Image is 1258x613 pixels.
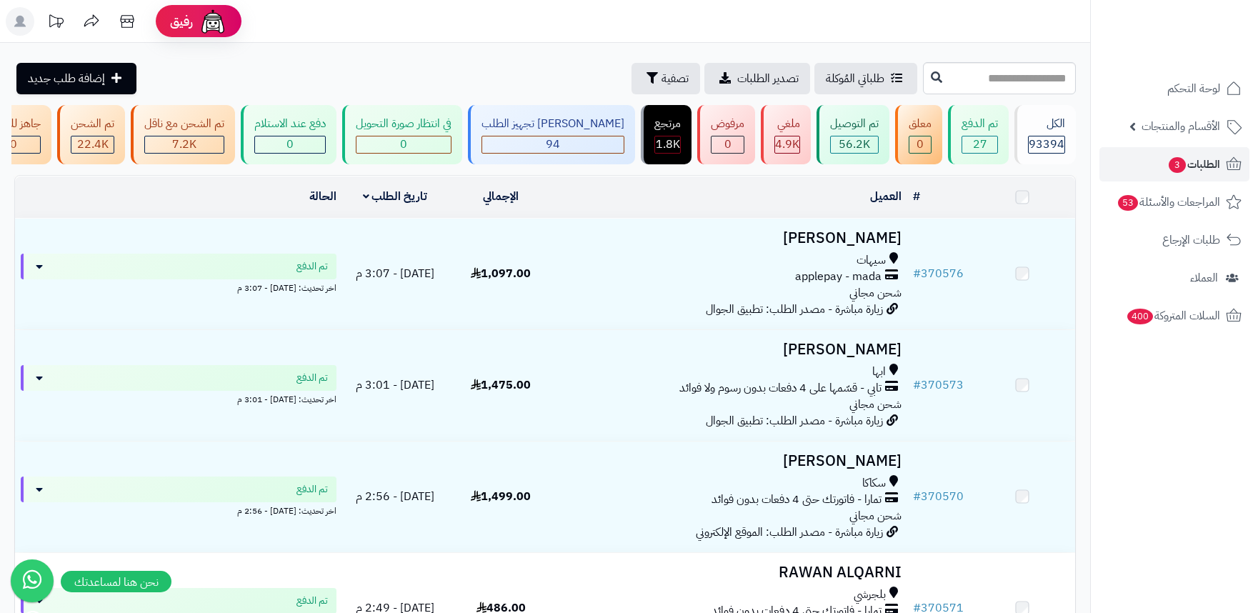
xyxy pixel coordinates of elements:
[1099,147,1249,181] a: الطلبات3
[872,364,886,380] span: ابها
[712,492,882,508] span: تمارا - فاتورتك حتى 4 دفعات بدون فوائد
[962,116,998,132] div: تم الدفع
[696,524,883,541] span: زيارة مباشرة - مصدر الطلب: الموقع الإلكتروني
[1029,136,1064,153] span: 93394
[913,377,964,394] a: #370573
[296,594,328,608] span: تم الدفع
[655,136,680,153] div: 1785
[913,377,921,394] span: #
[913,488,921,505] span: #
[128,105,238,164] a: تم الشحن مع ناقل 7.2K
[917,136,924,153] span: 0
[38,7,74,39] a: تحديثات المنصة
[774,116,800,132] div: ملغي
[356,265,434,282] span: [DATE] - 3:07 م
[1099,185,1249,219] a: المراجعات والأسئلة53
[471,265,531,282] span: 1,097.00
[638,105,694,164] a: مرتجع 1.8K
[1012,105,1079,164] a: الكل93394
[1167,154,1220,174] span: الطلبات
[1162,230,1220,250] span: طلبات الإرجاع
[706,301,883,318] span: زيارة مباشرة - مصدر الطلب: تطبيق الجوال
[254,116,326,132] div: دفع عند الاستلام
[309,188,336,205] a: الحالة
[831,136,878,153] div: 56211
[724,136,732,153] span: 0
[849,284,902,301] span: شحن مجاني
[559,230,901,246] h3: [PERSON_NAME]
[471,488,531,505] span: 1,499.00
[1099,299,1249,333] a: السلات المتروكة400
[758,105,814,164] a: ملغي 4.9K
[1167,79,1220,99] span: لوحة التحكم
[356,116,451,132] div: في انتظار صورة التحويل
[913,188,920,205] a: #
[54,105,128,164] a: تم الشحن 22.4K
[144,116,224,132] div: تم الشحن مع ناقل
[559,342,901,358] h3: [PERSON_NAME]
[1142,116,1220,136] span: الأقسام والمنتجات
[909,136,931,153] div: 0
[656,136,680,153] span: 1.8K
[694,105,758,164] a: مرفوض 0
[857,252,886,269] span: سيهات
[1118,195,1138,211] span: 53
[339,105,465,164] a: في انتظار صورة التحويل 0
[814,63,917,94] a: طلباتي المُوكلة
[363,188,428,205] a: تاريخ الطلب
[71,116,114,132] div: تم الشحن
[1169,157,1186,173] span: 3
[21,391,336,406] div: اخر تحديث: [DATE] - 3:01 م
[356,488,434,505] span: [DATE] - 2:56 م
[737,70,799,87] span: تصدير الطلبات
[849,507,902,524] span: شحن مجاني
[172,136,196,153] span: 7.2K
[913,488,964,505] a: #370570
[481,116,624,132] div: [PERSON_NAME] تجهيز الطلب
[775,136,799,153] span: 4.9K
[909,116,932,132] div: معلق
[199,7,227,36] img: ai-face.png
[1028,116,1065,132] div: الكل
[28,70,105,87] span: إضافة طلب جديد
[16,63,136,94] a: إضافة طلب جديد
[826,70,884,87] span: طلباتي المُوكلة
[632,63,700,94] button: تصفية
[21,502,336,517] div: اخر تحديث: [DATE] - 2:56 م
[465,105,638,164] a: [PERSON_NAME] تجهيز الطلب 94
[356,377,434,394] span: [DATE] - 3:01 م
[706,412,883,429] span: زيارة مباشرة - مصدر الطلب: تطبيق الجوال
[704,63,810,94] a: تصدير الطلبات
[973,136,987,153] span: 27
[795,269,882,285] span: applepay - mada
[356,136,451,153] div: 0
[654,116,681,132] div: مرتجع
[892,105,945,164] a: معلق 0
[296,371,328,385] span: تم الدفع
[170,13,193,30] span: رفيق
[1127,309,1154,324] span: 400
[1126,306,1220,326] span: السلات المتروكة
[296,482,328,497] span: تم الدفع
[21,279,336,294] div: اخر تحديث: [DATE] - 3:07 م
[870,188,902,205] a: العميل
[679,380,882,397] span: تابي - قسّمها على 4 دفعات بدون رسوم ولا فوائد
[559,564,901,581] h3: RAWAN ALQARNI
[862,475,886,492] span: سكاكا
[546,136,560,153] span: 94
[238,105,339,164] a: دفع عند الاستلام 0
[1099,71,1249,106] a: لوحة التحكم
[945,105,1012,164] a: تم الدفع 27
[913,265,964,282] a: #370576
[296,259,328,274] span: تم الدفع
[662,70,689,87] span: تصفية
[814,105,892,164] a: تم التوصيل 56.2K
[1161,35,1244,65] img: logo-2.png
[849,396,902,413] span: شحن مجاني
[913,265,921,282] span: #
[255,136,325,153] div: 0
[854,587,886,603] span: بلجرشي‎
[400,136,407,153] span: 0
[1117,192,1220,212] span: المراجعات والأسئلة
[711,116,744,132] div: مرفوض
